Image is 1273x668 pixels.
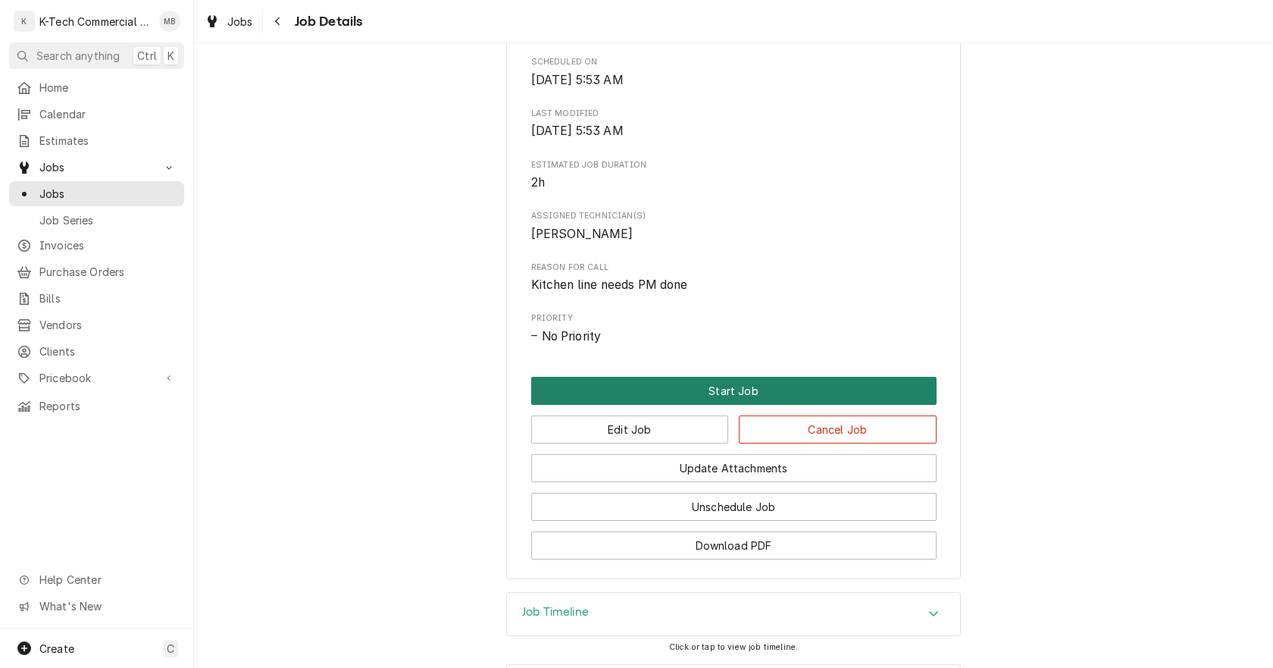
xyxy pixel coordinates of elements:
button: Unschedule Job [531,493,937,521]
div: Job Timeline [506,592,961,636]
div: Scheduled On [531,56,937,89]
span: Job Series [39,212,177,228]
span: Reason For Call [531,276,937,294]
a: Invoices [9,233,184,258]
a: Bills [9,286,184,311]
h3: Job Timeline [522,605,589,619]
span: Invoices [39,237,177,253]
span: Reports [39,398,177,414]
span: Purchase Orders [39,264,177,280]
span: Create [39,642,74,655]
div: No Priority [531,328,937,346]
span: Estimated Job Duration [531,159,937,171]
div: Last Modified [531,108,937,140]
span: Ctrl [137,48,157,64]
span: Scheduled On [531,56,937,68]
span: [PERSON_NAME] [531,227,633,241]
a: Go to What's New [9,594,184,619]
div: Button Group Row [531,444,937,482]
span: [DATE] 5:53 AM [531,73,624,87]
button: Download PDF [531,532,937,560]
a: Jobs [9,181,184,206]
span: Help Center [39,572,175,588]
div: K-Tech Commercial Kitchen Repair & Maintenance [39,14,151,30]
span: C [167,641,174,657]
a: Go to Help Center [9,567,184,592]
a: Estimates [9,128,184,153]
a: Jobs [199,9,259,34]
button: Edit Job [531,416,729,444]
a: Home [9,75,184,100]
a: Purchase Orders [9,259,184,284]
span: Pricebook [39,370,154,386]
span: Jobs [227,14,253,30]
span: Kitchen line needs PM done [531,278,688,292]
a: Calendar [9,102,184,127]
span: Vendors [39,317,177,333]
span: Scheduled On [531,71,937,89]
span: Estimates [39,133,177,149]
span: [DATE] 5:53 AM [531,124,624,138]
button: Update Attachments [531,454,937,482]
span: Assigned Technician(s) [531,225,937,243]
div: Button Group Row [531,377,937,405]
a: Reports [9,394,184,419]
div: Button Group Row [531,482,937,521]
span: Home [39,80,177,96]
a: Vendors [9,312,184,337]
span: What's New [39,598,175,614]
span: Job Details [290,11,363,32]
div: K [14,11,35,32]
span: Bills [39,290,177,306]
a: Clients [9,339,184,364]
button: Navigate back [266,9,290,33]
button: Cancel Job [739,416,937,444]
span: Search anything [36,48,120,64]
button: Search anythingCtrlK [9,42,184,69]
span: Calendar [39,106,177,122]
div: Button Group Row [531,405,937,444]
span: Priority [531,328,937,346]
div: MB [159,11,180,32]
a: Job Series [9,208,184,233]
span: Assigned Technician(s) [531,210,937,222]
div: Mehdi Bazidane's Avatar [159,11,180,32]
span: Jobs [39,159,154,175]
div: Button Group Row [531,521,937,560]
button: Start Job [531,377,937,405]
span: Last Modified [531,108,937,120]
span: K [167,48,174,64]
a: Go to Jobs [9,155,184,180]
span: Last Modified [531,122,937,140]
div: Reason For Call [531,262,937,294]
span: Estimated Job Duration [531,174,937,192]
span: Reason For Call [531,262,937,274]
span: Jobs [39,186,177,202]
div: Priority [531,312,937,345]
span: Priority [531,312,937,325]
div: Assigned Technician(s) [531,210,937,243]
div: Estimated Job Duration [531,159,937,192]
span: 2h [531,175,545,190]
div: Accordion Header [507,593,960,635]
button: Accordion Details Expand Trigger [507,593,960,635]
a: Go to Pricebook [9,365,184,390]
span: Clients [39,343,177,359]
span: Click or tap to view job timeline. [669,642,798,652]
div: Button Group [531,377,937,560]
